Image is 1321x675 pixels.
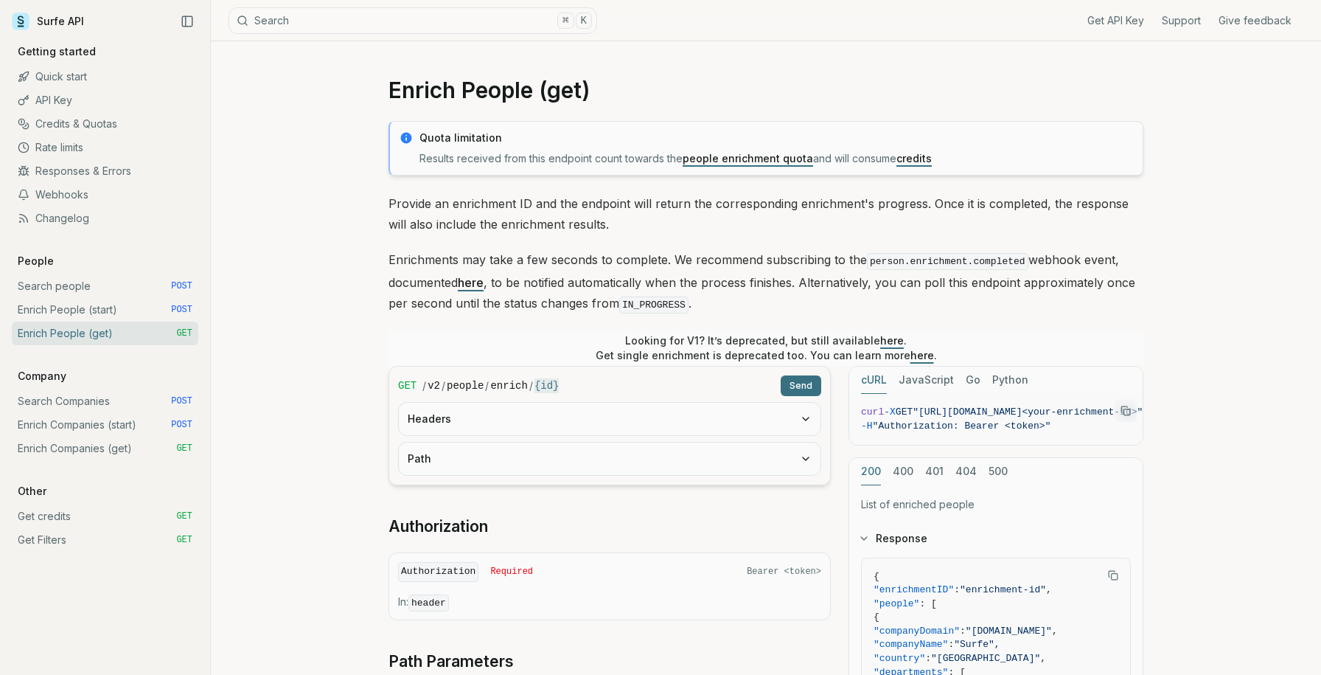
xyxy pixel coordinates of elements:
a: here [458,275,484,290]
code: person.enrichment.completed [867,253,1028,270]
p: People [12,254,60,269]
button: cURL [861,367,887,394]
button: Copy Text [1115,400,1137,422]
button: Path [399,443,820,475]
a: Path Parameters [388,651,514,672]
code: IN_PROGRESS [619,297,689,314]
a: Webhooks [12,183,198,207]
span: "enrichmentID" [874,584,954,595]
code: enrich [490,378,527,393]
h1: Enrich People (get) [388,77,1143,103]
span: "people" [874,598,919,609]
p: Company [12,369,72,384]
span: : [954,584,960,595]
a: Get API Key [1087,13,1144,28]
span: GET [176,534,192,546]
span: : [960,626,966,637]
a: Search people POST [12,274,198,298]
span: Required [490,566,533,578]
span: / [442,378,445,393]
a: Responses & Errors [12,159,198,183]
button: 200 [861,458,881,485]
kbd: K [576,13,592,29]
span: -X [884,406,896,418]
code: {id} [534,378,560,393]
a: Enrich People (get) GET [12,322,198,345]
a: Enrich Companies (get) GET [12,437,198,460]
span: / [485,378,489,393]
span: "country" [874,653,925,664]
span: POST [171,395,192,407]
span: GET [398,378,416,393]
span: : [ [919,598,936,609]
span: GET [176,443,192,454]
span: "[URL][DOMAIN_NAME]<your-enrichment-id>" [913,406,1143,418]
a: Rate limits [12,136,198,159]
button: 404 [955,458,977,485]
span: POST [171,280,192,292]
a: credits [896,152,932,165]
span: Bearer <token> [747,566,821,578]
span: , [1052,626,1058,637]
button: Headers [399,403,820,435]
a: here [910,349,934,361]
p: In: [398,595,821,611]
a: people enrichment quota [683,152,813,165]
span: : [925,653,931,664]
span: "Surfe" [954,639,994,650]
span: GET [176,510,192,522]
button: Collapse Sidebar [176,10,198,32]
a: Search Companies POST [12,390,198,413]
button: JavaScript [899,367,954,394]
span: / [422,378,426,393]
button: 400 [893,458,913,485]
span: -H [861,420,873,432]
p: Looking for V1? It’s deprecated, but still available . Get single enrichment is deprecated too. Y... [596,333,937,363]
a: Get Filters GET [12,528,198,552]
span: , [1040,653,1046,664]
a: Get credits GET [12,505,198,528]
a: Support [1162,13,1201,28]
button: Search⌘K [229,7,597,34]
a: Authorization [388,516,488,537]
span: / [529,378,533,393]
a: Credits & Quotas [12,112,198,136]
code: header [408,595,449,612]
p: Enrichments may take a few seconds to complete. We recommend subscribing to the webhook event, do... [388,249,1143,316]
code: people [447,378,484,393]
a: Surfe API [12,10,84,32]
span: "[GEOGRAPHIC_DATA]" [931,653,1040,664]
button: Copy Text [1102,564,1124,586]
p: List of enriched people [861,497,1131,512]
span: GET [896,406,913,418]
span: : [948,639,954,650]
span: , [994,639,1000,650]
p: Provide an enrichment ID and the endpoint will return the corresponding enrichment's progress. On... [388,193,1143,235]
span: { [874,612,879,623]
p: Getting started [12,44,102,59]
span: curl [861,406,884,418]
kbd: ⌘ [557,13,574,29]
a: Enrich People (start) POST [12,298,198,322]
button: Send [781,375,821,396]
button: Python [992,367,1028,394]
span: GET [176,328,192,339]
a: Give feedback [1219,13,1292,28]
button: 401 [925,458,944,485]
a: here [880,334,904,347]
a: Quick start [12,65,198,89]
code: Authorization [398,562,478,582]
code: v2 [428,378,440,393]
span: "companyDomain" [874,626,960,637]
span: "[DOMAIN_NAME]" [966,626,1052,637]
p: Other [12,484,52,499]
p: Quota limitation [419,131,1134,145]
span: "Authorization: Bearer <token>" [873,420,1051,432]
span: POST [171,419,192,431]
button: Response [849,519,1143,558]
span: "companyName" [874,639,948,650]
button: 500 [989,458,1008,485]
a: Changelog [12,207,198,230]
span: "enrichment-id" [960,584,1046,595]
a: Enrich Companies (start) POST [12,413,198,437]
